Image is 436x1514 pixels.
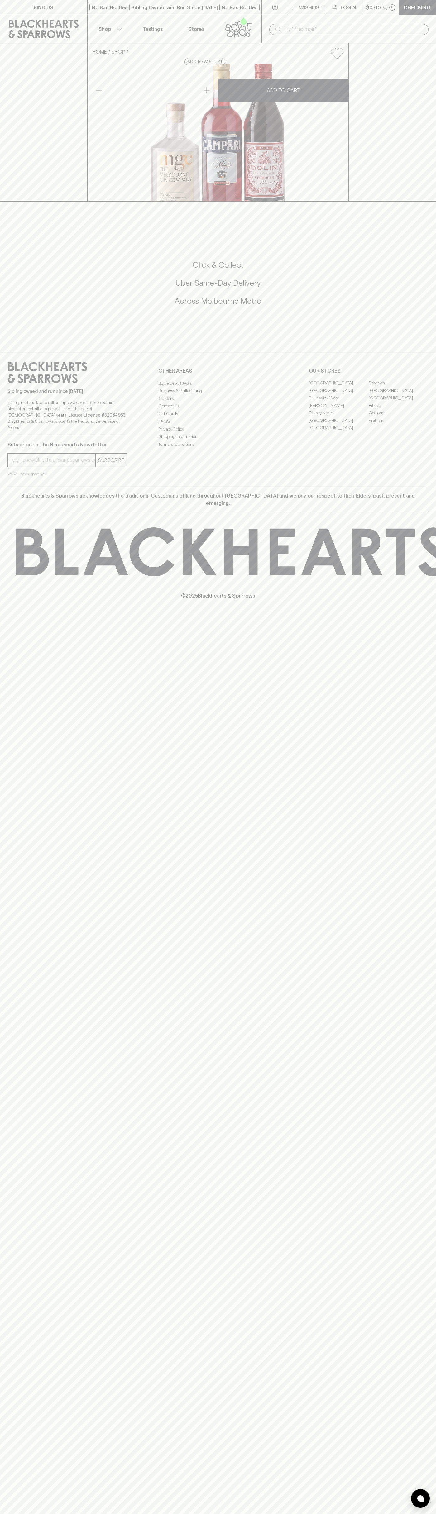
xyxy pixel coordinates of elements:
[369,387,429,394] a: [GEOGRAPHIC_DATA]
[68,412,126,417] strong: Liquor License #32064953
[184,58,225,65] button: Add to wishlist
[404,4,432,11] p: Checkout
[267,87,300,94] p: ADD TO CART
[7,260,429,270] h5: Click & Collect
[143,25,163,33] p: Tastings
[309,424,369,432] a: [GEOGRAPHIC_DATA]
[309,417,369,424] a: [GEOGRAPHIC_DATA]
[391,6,394,9] p: 0
[88,15,131,43] button: Shop
[284,24,424,34] input: Try "Pinot noir"
[158,402,278,410] a: Contact Us
[309,394,369,402] a: Brunswick West
[7,388,127,394] p: Sibling owned and run since [DATE]
[309,409,369,417] a: Fitzroy North
[34,4,53,11] p: FIND US
[369,394,429,402] a: [GEOGRAPHIC_DATA]
[188,25,204,33] p: Stores
[175,15,218,43] a: Stores
[93,49,107,55] a: HOME
[417,1495,424,1502] img: bubble-icon
[88,64,348,201] img: 31522.png
[158,367,278,374] p: OTHER AREAS
[98,25,111,33] p: Shop
[158,425,278,433] a: Privacy Policy
[112,49,125,55] a: SHOP
[328,45,346,61] button: Add to wishlist
[7,235,429,339] div: Call to action block
[369,379,429,387] a: Braddon
[158,395,278,402] a: Careers
[7,278,429,288] h5: Uber Same-Day Delivery
[158,387,278,395] a: Business & Bulk Gifting
[341,4,356,11] p: Login
[12,492,424,507] p: Blackhearts & Sparrows acknowledges the traditional Custodians of land throughout [GEOGRAPHIC_DAT...
[158,418,278,425] a: FAQ's
[96,454,127,467] button: SUBSCRIBE
[12,455,95,465] input: e.g. jane@blackheartsandsparrows.com.au
[7,399,127,431] p: It is against the law to sell or supply alcohol to, or to obtain alcohol on behalf of a person un...
[369,402,429,409] a: Fitzroy
[369,417,429,424] a: Prahran
[158,440,278,448] a: Terms & Conditions
[366,4,381,11] p: $0.00
[218,79,348,102] button: ADD TO CART
[7,471,127,477] p: We will never spam you
[309,379,369,387] a: [GEOGRAPHIC_DATA]
[309,387,369,394] a: [GEOGRAPHIC_DATA]
[299,4,323,11] p: Wishlist
[98,456,124,464] p: SUBSCRIBE
[309,367,429,374] p: OUR STORES
[309,402,369,409] a: [PERSON_NAME]
[158,379,278,387] a: Bottle Drop FAQ's
[369,409,429,417] a: Geelong
[158,433,278,440] a: Shipping Information
[158,410,278,417] a: Gift Cards
[7,296,429,306] h5: Across Melbourne Metro
[131,15,175,43] a: Tastings
[7,441,127,448] p: Subscribe to The Blackhearts Newsletter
